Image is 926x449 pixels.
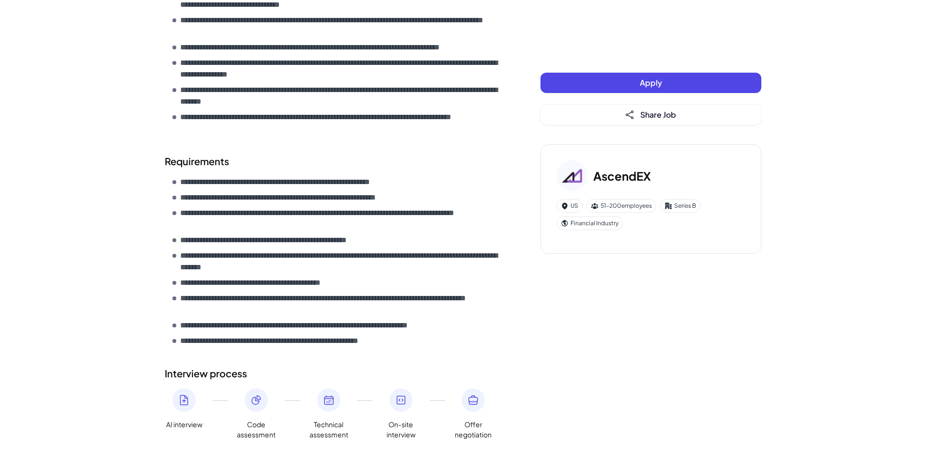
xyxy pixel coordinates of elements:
span: Technical assessment [309,419,348,440]
div: Financial Industry [556,217,623,230]
span: Apply [640,77,662,88]
div: 51-200 employees [586,199,656,213]
h2: Requirements [165,154,502,169]
h3: AscendEX [593,167,651,185]
img: As [556,160,587,191]
button: Apply [540,73,761,93]
button: Share Job [540,105,761,125]
h2: Interview process [165,366,502,381]
span: Share Job [640,109,676,120]
div: Series B [660,199,700,213]
span: Offer negotiation [454,419,493,440]
span: On-site interview [382,419,420,440]
span: AI interview [166,419,202,430]
span: Code assessment [237,419,276,440]
div: US [556,199,583,213]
